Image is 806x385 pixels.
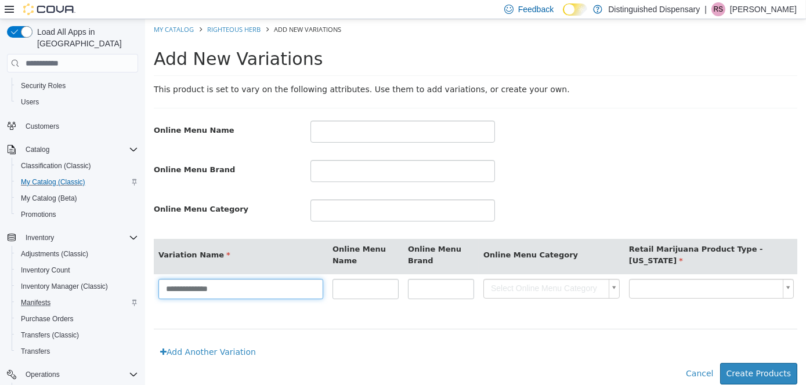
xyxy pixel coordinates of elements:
[26,122,59,131] span: Customers
[21,368,138,382] span: Operations
[16,159,96,173] a: Classification (Classic)
[9,146,90,155] span: Online Menu Brand
[12,206,143,223] button: Promotions
[2,141,143,158] button: Catalog
[9,30,178,50] span: Add New Variations
[339,260,459,279] span: Select Online Menu Category
[21,266,70,275] span: Inventory Count
[12,78,143,94] button: Security Roles
[12,158,143,174] button: Classification (Classic)
[16,263,75,277] a: Inventory Count
[26,370,60,379] span: Operations
[16,312,78,326] a: Purchase Orders
[12,174,143,190] button: My Catalog (Classic)
[16,95,44,109] a: Users
[12,246,143,262] button: Adjustments (Classic)
[12,295,143,311] button: Manifests
[16,344,55,358] a: Transfers
[21,119,64,133] a: Customers
[16,328,84,342] a: Transfers (Classic)
[16,191,82,205] a: My Catalog (Beta)
[575,344,652,365] button: Create Products
[21,231,59,245] button: Inventory
[608,2,700,16] p: Distinguished Dispensary
[9,186,103,194] span: Online Menu Category
[21,97,39,107] span: Users
[9,64,652,77] p: This product is set to vary on the following attributes. Use them to add variations, or create yo...
[13,231,85,240] span: Variation Name
[263,226,316,246] span: Online Menu Brand
[16,175,138,189] span: My Catalog (Classic)
[16,79,70,93] a: Security Roles
[12,190,143,206] button: My Catalog (Beta)
[21,210,56,219] span: Promotions
[12,311,143,327] button: Purchase Orders
[21,368,64,382] button: Operations
[16,247,93,261] a: Adjustments (Classic)
[21,249,88,259] span: Adjustments (Classic)
[16,208,138,221] span: Promotions
[16,279,113,293] a: Inventory Manager (Classic)
[21,118,138,133] span: Customers
[12,327,143,343] button: Transfers (Classic)
[9,107,89,115] span: Online Menu Name
[21,282,108,291] span: Inventory Manager (Classic)
[21,143,54,157] button: Catalog
[26,233,54,242] span: Inventory
[21,298,50,307] span: Manifests
[62,6,115,14] a: Righteous Herb
[21,177,85,187] span: My Catalog (Classic)
[16,279,138,293] span: Inventory Manager (Classic)
[338,231,433,240] span: Online Menu Category
[9,6,49,14] a: My Catalog
[730,2,797,16] p: [PERSON_NAME]
[540,344,574,365] button: Cancel
[26,145,49,154] span: Catalog
[21,143,138,157] span: Catalog
[16,312,138,326] span: Purchase Orders
[21,314,74,324] span: Purchase Orders
[2,117,143,134] button: Customers
[16,79,138,93] span: Security Roles
[21,161,91,170] span: Classification (Classic)
[12,278,143,295] button: Inventory Manager (Classic)
[12,262,143,278] button: Inventory Count
[21,231,138,245] span: Inventory
[704,2,707,16] p: |
[16,328,138,342] span: Transfers (Classic)
[338,260,475,279] a: Select Online Menu Category
[12,343,143,359] button: Transfers
[23,3,75,15] img: Cova
[16,344,138,358] span: Transfers
[21,330,79,340] span: Transfers (Classic)
[32,26,138,49] span: Load All Apps in [GEOGRAPHIC_DATA]
[16,175,90,189] a: My Catalog (Classic)
[484,226,618,246] span: Retail Marijuana Product Type - [US_STATE]
[714,2,724,16] span: RS
[563,3,587,16] input: Dark Mode
[9,322,117,344] a: Add Another Variation
[129,6,196,14] span: Add New Variations
[16,95,138,109] span: Users
[711,2,725,16] div: Rochelle Smith
[16,247,138,261] span: Adjustments (Classic)
[16,263,138,277] span: Inventory Count
[518,3,554,15] span: Feedback
[16,208,61,221] a: Promotions
[2,366,143,383] button: Operations
[21,194,77,203] span: My Catalog (Beta)
[21,347,50,356] span: Transfers
[16,159,138,173] span: Classification (Classic)
[12,94,143,110] button: Users
[187,226,241,246] span: Online Menu Name
[16,191,138,205] span: My Catalog (Beta)
[16,296,55,310] a: Manifests
[21,81,66,90] span: Security Roles
[16,296,138,310] span: Manifests
[2,230,143,246] button: Inventory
